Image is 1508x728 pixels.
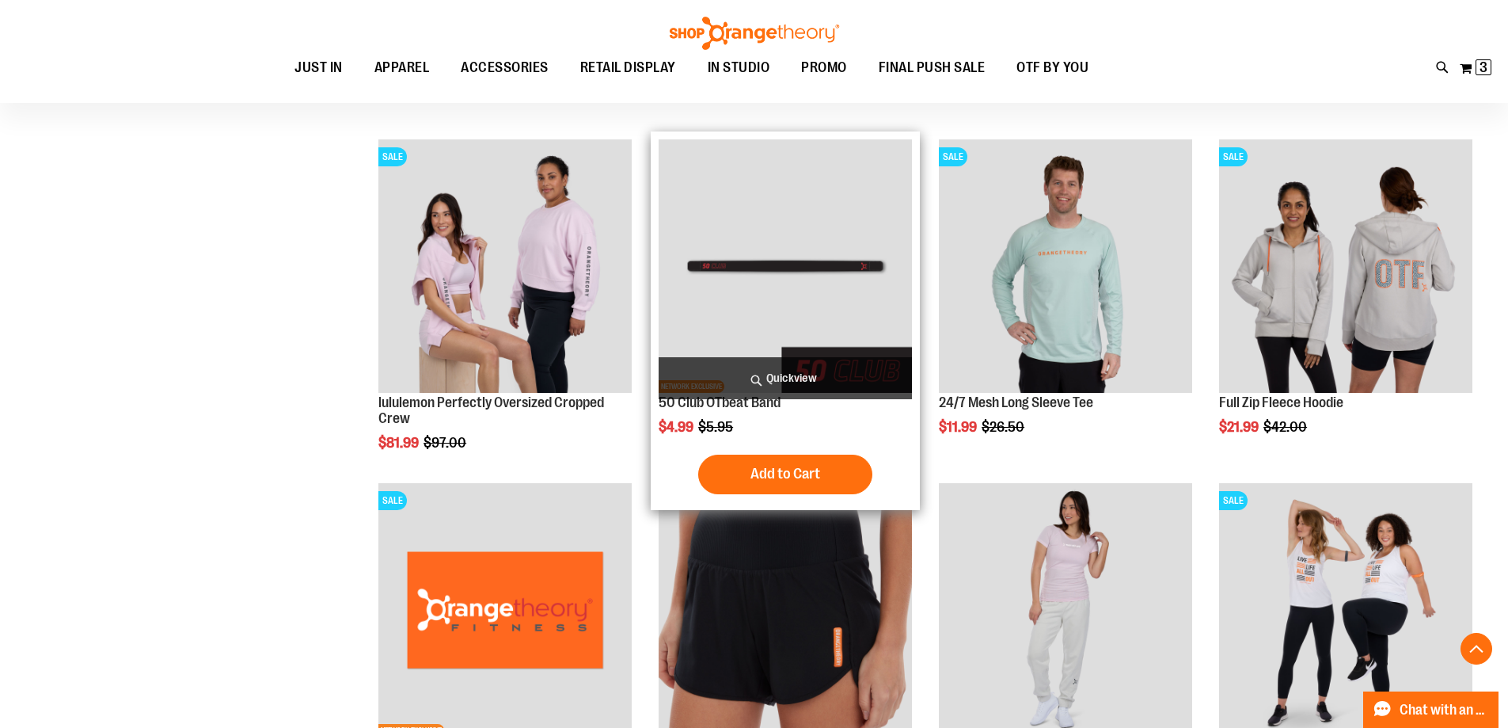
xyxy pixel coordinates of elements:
a: PROMO [785,50,863,86]
span: JUST IN [294,50,343,86]
span: RETAIL DISPLAY [580,50,676,86]
div: product [370,131,640,490]
a: ACCESSORIES [445,50,564,86]
span: Add to Cart [750,465,820,482]
img: Main View of 2024 50 Club OTBeat Band [659,139,912,393]
span: $11.99 [939,419,979,435]
span: Chat with an Expert [1400,703,1489,718]
div: product [651,131,920,510]
img: lululemon Perfectly Oversized Cropped Crew [378,139,632,393]
a: Main Image of 1457091SALE [1219,139,1472,395]
img: Main Image of 1457091 [1219,139,1472,393]
span: SALE [1219,147,1248,166]
a: IN STUDIO [692,50,786,86]
span: APPAREL [374,50,430,86]
span: $42.00 [1263,419,1309,435]
a: RETAIL DISPLAY [564,50,692,86]
a: lululemon Perfectly Oversized Cropped CrewSALE [378,139,632,395]
span: OTF BY YOU [1016,50,1088,86]
span: $97.00 [424,435,469,451]
div: product [931,131,1200,475]
a: 50 Club OTbeat Band [659,394,781,410]
a: FINAL PUSH SALE [863,50,1001,86]
span: ACCESSORIES [461,50,549,86]
a: OTF BY YOU [1001,50,1104,86]
span: 3 [1480,59,1487,75]
span: SALE [378,491,407,510]
div: product [1211,131,1480,475]
button: Chat with an Expert [1363,692,1499,728]
span: SALE [939,147,967,166]
a: Full Zip Fleece Hoodie [1219,394,1343,410]
a: APPAREL [359,50,446,86]
a: Main View of 2024 50 Club OTBeat BandNETWORK EXCLUSIVE [659,139,912,395]
a: lululemon Perfectly Oversized Cropped Crew [378,394,604,426]
span: $26.50 [982,419,1027,435]
span: IN STUDIO [708,50,770,86]
span: FINAL PUSH SALE [879,50,986,86]
span: SALE [378,147,407,166]
img: Shop Orangetheory [667,17,841,50]
span: $5.95 [698,419,735,435]
img: Main Image of 1457095 [939,139,1192,393]
span: SALE [1219,491,1248,510]
a: 24/7 Mesh Long Sleeve Tee [939,394,1093,410]
button: Back To Top [1461,633,1492,665]
a: Quickview [659,357,912,399]
button: Add to Cart [698,455,872,494]
span: PROMO [801,50,847,86]
span: $21.99 [1219,419,1261,435]
span: $81.99 [378,435,421,451]
span: $4.99 [659,419,696,435]
a: JUST IN [279,50,359,86]
a: Main Image of 1457095SALE [939,139,1192,395]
